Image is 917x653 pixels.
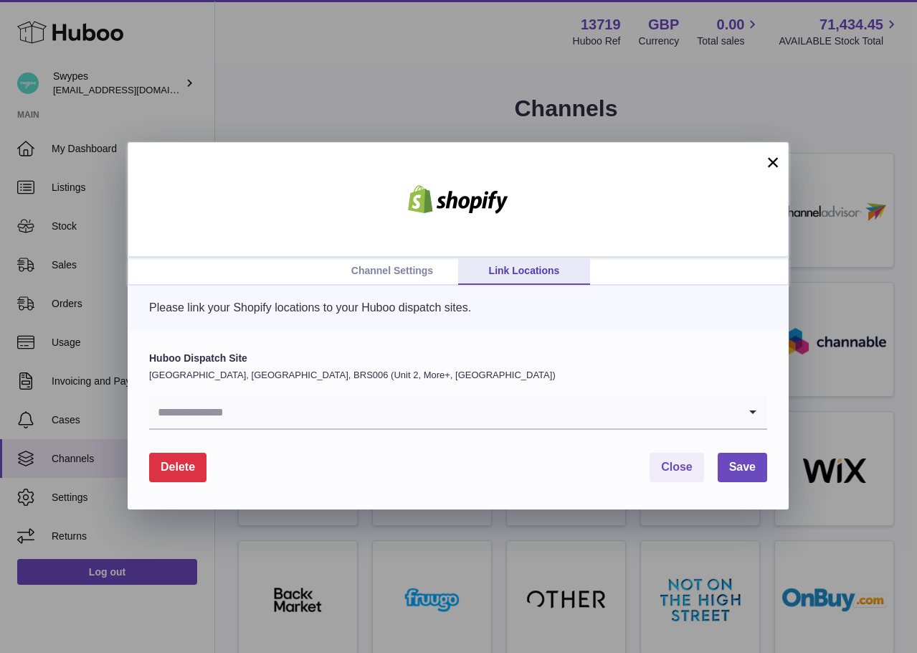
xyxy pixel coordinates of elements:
span: Close [661,461,693,473]
span: Delete [161,461,195,473]
a: Link Locations [458,258,590,285]
p: [GEOGRAPHIC_DATA], [GEOGRAPHIC_DATA], BRS006 (Unit 2, More+, [GEOGRAPHIC_DATA]) [149,369,767,382]
button: Close [650,453,704,482]
img: shopify [397,185,519,214]
button: Delete [149,453,206,482]
label: Huboo Dispatch Site [149,352,767,365]
span: Save [729,461,756,473]
div: Search for option [149,395,767,430]
a: Channel Settings [326,258,458,285]
button: × [764,154,781,171]
p: Please link your Shopify locations to your Huboo dispatch sites. [149,300,767,316]
button: Save [718,453,767,482]
input: Search for option [149,395,738,428]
